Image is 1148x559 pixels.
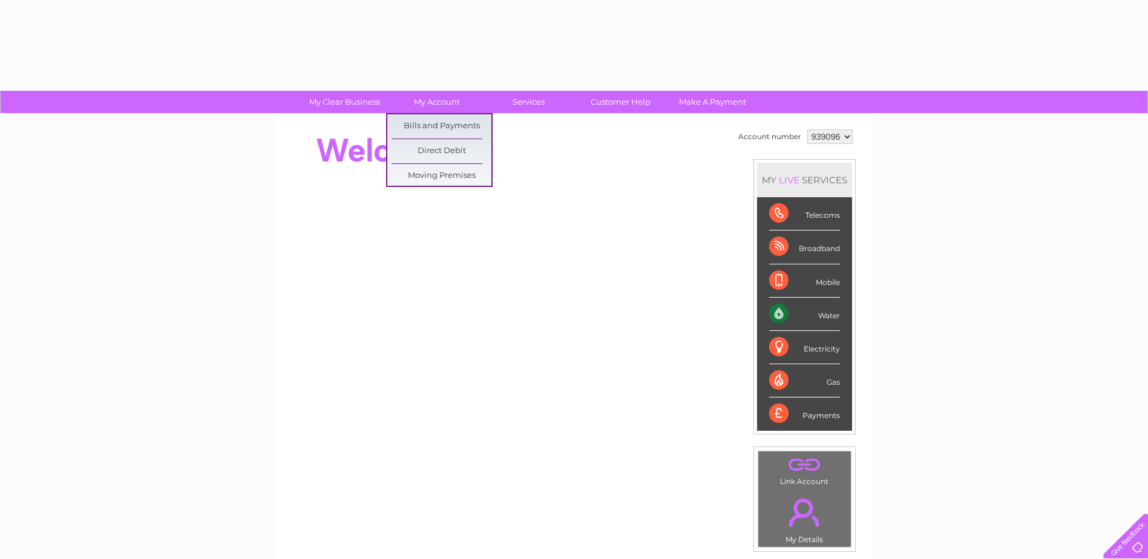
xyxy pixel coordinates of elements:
div: Telecoms [769,197,840,230]
a: Make A Payment [663,91,763,113]
div: MY SERVICES [757,163,852,197]
div: Broadband [769,230,840,264]
a: . [761,454,848,476]
a: Bills and Payments [392,114,491,139]
div: Payments [769,397,840,430]
div: LIVE [776,174,802,186]
a: Direct Debit [392,139,491,163]
a: My Clear Business [295,91,395,113]
a: Services [479,91,579,113]
td: Account number [735,126,804,147]
div: Water [769,298,840,331]
a: Customer Help [571,91,671,113]
a: . [761,491,848,534]
div: Mobile [769,264,840,298]
div: Electricity [769,331,840,364]
td: Link Account [758,451,851,489]
td: My Details [758,488,851,548]
div: Gas [769,364,840,397]
a: My Account [387,91,487,113]
a: Moving Premises [392,164,491,188]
